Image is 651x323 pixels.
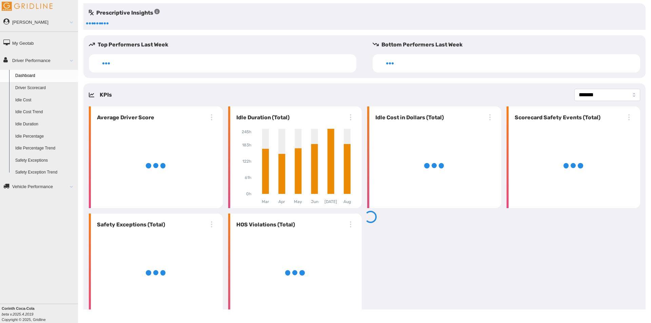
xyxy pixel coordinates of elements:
tspan: [DATE] [324,199,337,204]
tspan: 61h [245,176,251,180]
h5: Prescriptive Insights [89,9,160,17]
tspan: 245h [242,129,251,134]
div: Copyright © 2025, Gridline [2,306,78,322]
h5: KPIs [100,91,112,99]
tspan: May [294,199,302,204]
a: Idle Percentage [12,130,78,143]
tspan: 122h [242,159,251,164]
a: Idle Percentage Trend [12,142,78,155]
h6: Safety Exceptions (Total) [94,221,165,229]
tspan: 0h [246,192,251,197]
a: Idle Cost [12,94,78,106]
h6: Idle Cost in Dollars (Total) [373,114,444,122]
tspan: Jun [311,199,318,204]
tspan: Mar [262,199,269,204]
a: Dashboard [12,70,78,82]
a: Driver Scorecard [12,82,78,94]
h6: Scorecard Safety Events (Total) [512,114,600,122]
h6: Idle Duration (Total) [234,114,290,122]
tspan: 183h [242,143,251,148]
tspan: Aug [343,199,351,204]
tspan: Apr [278,199,285,204]
b: Corinth Coca-Cola [2,306,35,310]
a: Idle Cost Trend [12,106,78,118]
h5: Bottom Performers Last Week [373,41,646,49]
img: Gridline [2,2,53,11]
h5: Top Performers Last Week [89,41,362,49]
i: beta v.2025.4.2019 [2,312,33,316]
a: Safety Exception Trend [12,166,78,179]
a: Idle Duration [12,118,78,130]
h6: HOS Violations (Total) [234,221,295,229]
a: Safety Exceptions [12,155,78,167]
h6: Average Driver Score [94,114,154,122]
